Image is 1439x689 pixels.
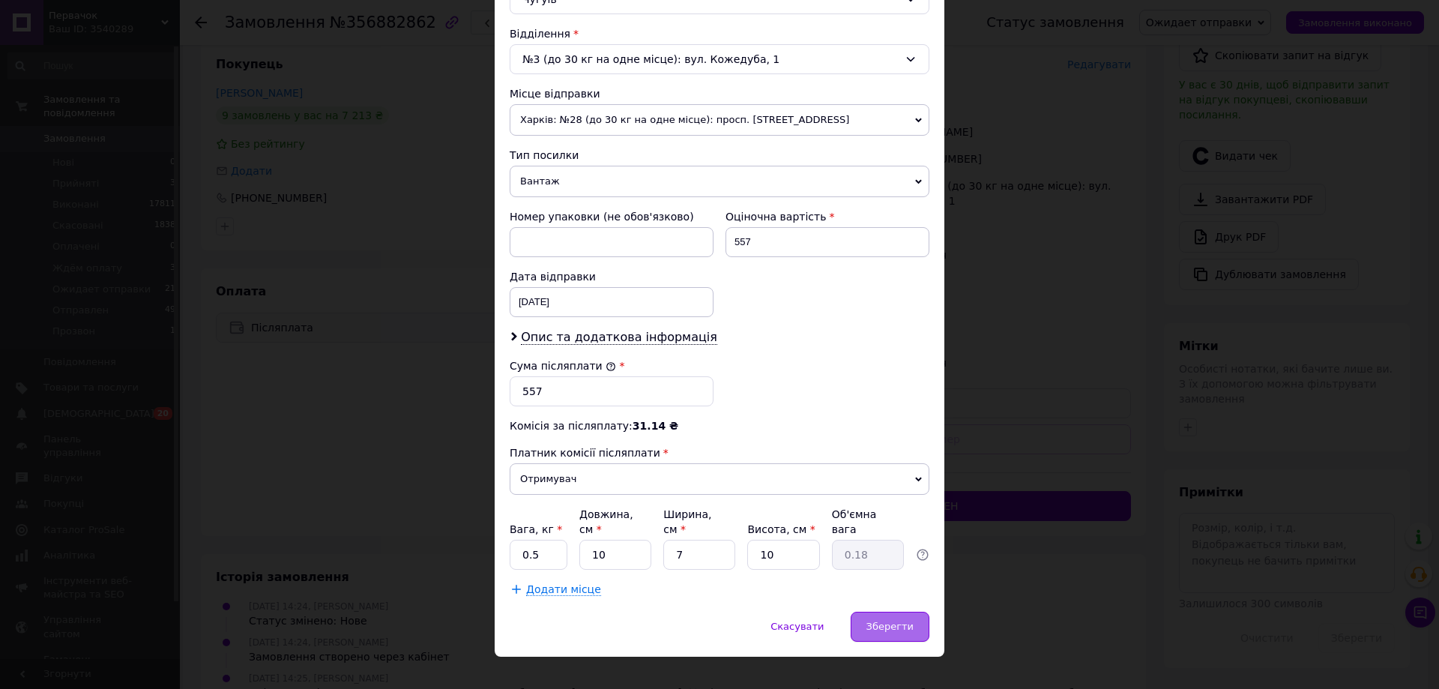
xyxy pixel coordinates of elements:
span: Додати місце [526,583,601,596]
label: Висота, см [747,523,815,535]
label: Довжина, см [579,508,633,535]
label: Вага, кг [510,523,562,535]
div: Оціночна вартість [725,209,929,224]
label: Ширина, см [663,508,711,535]
span: Отримувач [510,463,929,495]
span: Платник комісії післяплати [510,447,660,459]
div: Об'ємна вага [832,507,904,537]
label: Сума післяплати [510,360,616,372]
span: Харків: №28 (до 30 кг на одне місце): просп. [STREET_ADDRESS] [510,104,929,136]
div: Дата відправки [510,269,714,284]
span: Опис та додаткова інформація [521,330,717,345]
span: Скасувати [770,621,824,632]
div: Номер упаковки (не обов'язково) [510,209,714,224]
span: Місце відправки [510,88,600,100]
div: Комісія за післяплату: [510,418,929,433]
div: №3 (до 30 кг на одне місце): вул. Кожедуба, 1 [510,44,929,74]
span: Тип посилки [510,149,579,161]
span: Вантаж [510,166,929,197]
span: 31.14 ₴ [633,420,678,432]
span: Зберегти [866,621,914,632]
div: Відділення [510,26,929,41]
